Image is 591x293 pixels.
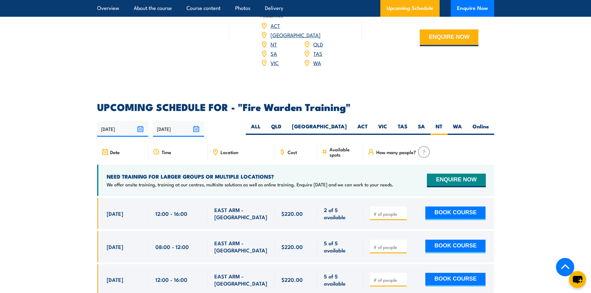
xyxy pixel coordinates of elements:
[324,239,356,254] span: 5 of 5 available
[324,273,356,287] span: 5 of 5 available
[107,210,123,217] span: [DATE]
[271,50,277,57] a: SA
[97,121,148,137] input: From date
[430,123,448,135] label: NT
[392,123,413,135] label: TAS
[266,123,287,135] label: QLD
[110,149,120,155] span: Date
[107,173,393,180] h4: NEED TRAINING FOR LARGER GROUPS OR MULTIPLE LOCATIONS?
[352,123,373,135] label: ACT
[374,244,405,250] input: # of people
[214,273,268,287] span: EAST ARM - [GEOGRAPHIC_DATA]
[313,59,321,66] a: WA
[155,243,189,250] span: 08:00 - 12:00
[425,240,486,253] button: BOOK COURSE
[155,276,187,283] span: 12:00 - 16:00
[214,206,268,221] span: EAST ARM - [GEOGRAPHIC_DATA]
[313,40,323,48] a: QLD
[107,181,393,188] p: We offer onsite training, training at our centres, multisite solutions as well as online training...
[427,174,486,187] button: ENQUIRE NOW
[271,22,280,29] a: ACT
[281,243,303,250] span: $220.00
[420,29,478,46] button: ENQUIRE NOW
[329,147,359,157] span: Available spots
[221,149,238,155] span: Location
[107,276,123,283] span: [DATE]
[281,276,303,283] span: $220.00
[288,149,297,155] span: Cost
[313,50,322,57] a: TAS
[162,149,171,155] span: Time
[287,123,352,135] label: [GEOGRAPHIC_DATA]
[569,271,586,288] button: chat-button
[373,123,392,135] label: VIC
[425,206,486,220] button: BOOK COURSE
[107,243,123,250] span: [DATE]
[97,102,494,111] h2: UPCOMING SCHEDULE FOR - "Fire Warden Training"
[448,123,467,135] label: WA
[413,123,430,135] label: SA
[324,206,356,221] span: 2 of 5 available
[246,123,266,135] label: ALL
[374,277,405,283] input: # of people
[153,121,204,137] input: To date
[425,273,486,286] button: BOOK COURSE
[271,31,320,38] a: [GEOGRAPHIC_DATA]
[214,239,268,254] span: EAST ARM - [GEOGRAPHIC_DATA]
[155,210,187,217] span: 12:00 - 16:00
[281,210,303,217] span: $220.00
[271,40,277,48] a: NT
[271,59,279,66] a: VIC
[374,211,405,217] input: # of people
[467,123,494,135] label: Online
[376,149,416,155] span: How many people?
